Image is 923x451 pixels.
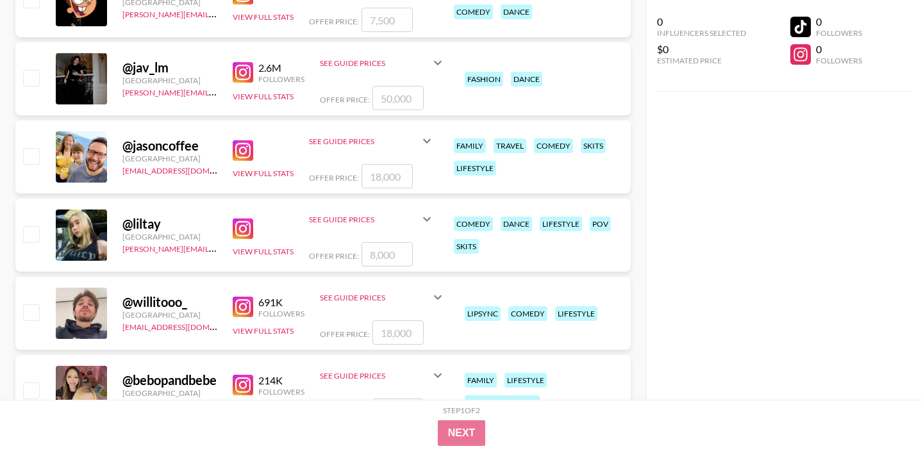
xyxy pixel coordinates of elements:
[590,217,611,231] div: pov
[233,168,294,178] button: View Full Stats
[309,126,435,156] div: See Guide Prices
[816,43,862,56] div: 0
[540,217,582,231] div: lifestyle
[454,138,486,153] div: family
[494,138,526,153] div: travel
[438,420,486,446] button: Next
[258,309,304,318] div: Followers
[233,12,294,22] button: View Full Stats
[233,326,294,336] button: View Full Stats
[309,17,359,26] span: Offer Price:
[657,15,746,28] div: 0
[362,164,413,188] input: 18,000
[122,388,217,398] div: [GEOGRAPHIC_DATA]
[816,15,862,28] div: 0
[122,85,312,97] a: [PERSON_NAME][EMAIL_ADDRESS][DOMAIN_NAME]
[501,217,532,231] div: dance
[501,4,532,19] div: dance
[309,173,359,183] span: Offer Price:
[504,373,547,388] div: lifestyle
[320,329,370,339] span: Offer Price:
[454,217,493,231] div: comedy
[233,92,294,101] button: View Full Stats
[122,60,217,76] div: @ jav_lm
[233,297,253,317] img: Instagram
[454,239,479,254] div: skits
[122,163,251,176] a: [EMAIL_ADDRESS][DOMAIN_NAME]
[372,320,424,345] input: 18,000
[534,138,573,153] div: comedy
[122,320,251,332] a: [EMAIL_ADDRESS][DOMAIN_NAME]
[122,138,217,154] div: @ jasoncoffee
[258,61,304,74] div: 2.6M
[859,387,908,436] iframe: Drift Widget Chat Controller
[465,373,497,388] div: family
[320,58,430,68] div: See Guide Prices
[258,387,304,397] div: Followers
[122,242,312,254] a: [PERSON_NAME][EMAIL_ADDRESS][DOMAIN_NAME]
[320,371,430,381] div: See Guide Prices
[320,282,445,313] div: See Guide Prices
[454,4,493,19] div: comedy
[657,28,746,38] div: Influencers Selected
[657,56,746,65] div: Estimated Price
[508,306,547,321] div: comedy
[122,7,434,19] a: [PERSON_NAME][EMAIL_ADDRESS][PERSON_NAME][PERSON_NAME][DOMAIN_NAME]
[320,360,445,391] div: See Guide Prices
[465,306,501,321] div: lipsync
[320,293,430,302] div: See Guide Prices
[122,232,217,242] div: [GEOGRAPHIC_DATA]
[555,306,597,321] div: lifestyle
[122,216,217,232] div: @ liltay
[233,247,294,256] button: View Full Stats
[233,140,253,161] img: Instagram
[258,374,304,387] div: 214K
[372,86,424,110] input: 50,000
[443,406,480,415] div: Step 1 of 2
[372,398,424,423] input: 5,000
[816,56,862,65] div: Followers
[320,47,445,78] div: See Guide Prices
[362,8,413,32] input: 7,500
[258,296,304,309] div: 691K
[233,218,253,239] img: Instagram
[309,204,435,234] div: See Guide Prices
[122,76,217,85] div: [GEOGRAPHIC_DATA]
[309,215,419,224] div: See Guide Prices
[581,138,606,153] div: skits
[233,375,253,395] img: Instagram
[258,74,304,84] div: Followers
[122,294,217,310] div: @ willitooo_
[657,43,746,56] div: $0
[122,310,217,320] div: [GEOGRAPHIC_DATA]
[309,251,359,261] span: Offer Price:
[122,154,217,163] div: [GEOGRAPHIC_DATA]
[454,161,496,176] div: lifestyle
[309,136,419,146] div: See Guide Prices
[816,28,862,38] div: Followers
[122,372,217,388] div: @ bebopandbebe
[362,242,413,266] input: 8,000
[465,72,503,86] div: fashion
[511,72,542,86] div: dance
[320,95,370,104] span: Offer Price:
[233,62,253,83] img: Instagram
[465,395,540,410] div: makeup & beauty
